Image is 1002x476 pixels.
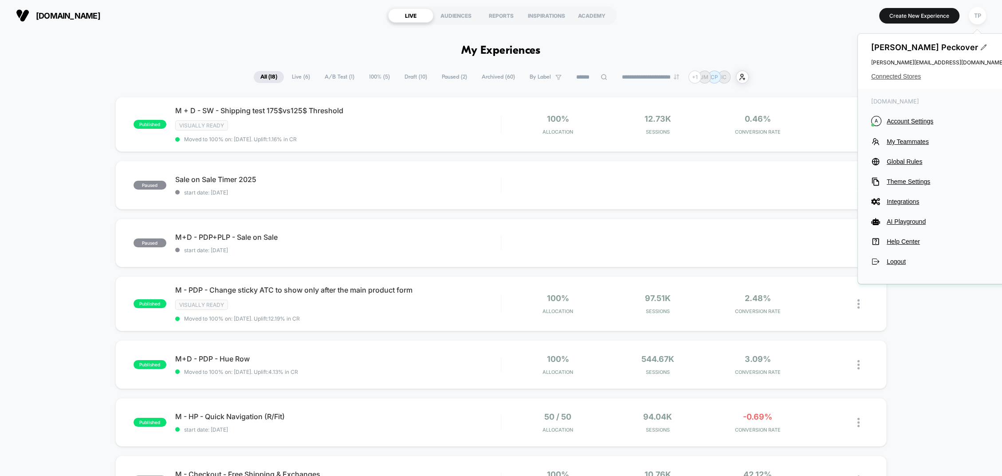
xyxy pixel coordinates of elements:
span: Live ( 6 ) [285,71,317,83]
span: Visually ready [175,120,228,131]
span: All ( 18 ) [254,71,284,83]
span: start date: [DATE] [175,426,501,433]
span: Allocation [542,308,573,314]
p: JM [700,74,708,80]
span: [DOMAIN_NAME] [36,11,100,20]
span: Moved to 100% on: [DATE] . Uplift: 4.13% in CR [184,369,298,375]
span: CONVERSION RATE [710,427,805,433]
span: M+D - PDP - Hue Row [175,354,501,363]
span: M - PDP - Change sticky ATC to show only after the main product form [175,286,501,294]
i: A [871,116,881,126]
span: 94.04k [643,412,672,421]
div: INSPIRATIONS [524,8,569,23]
button: Create New Experience [879,8,959,24]
span: 50 / 50 [544,412,571,421]
img: close [857,418,860,427]
span: start date: [DATE] [175,247,501,254]
span: published [134,120,166,129]
p: IC [721,74,727,80]
h1: My Experiences [461,44,541,57]
span: Sessions [610,308,705,314]
span: Moved to 100% on: [DATE] . Uplift: 12.19% in CR [184,315,300,322]
span: By Label [530,74,551,80]
img: close [857,299,860,309]
img: end [674,74,679,79]
span: Paused ( 2 ) [435,71,474,83]
span: M - HP - Quick Navigation (R/Fit) [175,412,501,421]
span: published [134,299,166,308]
span: Visually ready [175,300,228,310]
span: M+D - PDP+PLP - Sale on Sale [175,233,501,242]
span: published [134,360,166,369]
span: 3.09% [744,354,770,364]
div: ACADEMY [569,8,614,23]
span: Allocation [542,427,573,433]
button: [DOMAIN_NAME] [13,8,103,23]
span: 100% [547,354,569,364]
span: published [134,418,166,427]
p: CP [711,74,718,80]
span: -0.69% [743,412,772,421]
span: Sessions [610,369,705,375]
span: CONVERSION RATE [710,308,805,314]
div: + 1 [688,71,701,83]
span: 0.46% [744,114,770,123]
span: 100% ( 5 ) [362,71,397,83]
div: AUDIENCES [433,8,479,23]
span: CONVERSION RATE [710,129,805,135]
span: Sale on Sale Timer 2025 [175,175,501,184]
button: TP [966,7,989,25]
span: Sessions [610,427,705,433]
span: paused [134,181,166,190]
div: TP [969,7,986,24]
img: Visually logo [16,9,29,22]
span: 100% [547,114,569,123]
span: M + D - SW - Shipping test 175$vs125$ Threshold [175,106,501,115]
span: paused [134,238,166,247]
span: Draft ( 10 ) [398,71,434,83]
span: 100% [547,294,569,303]
span: 97.51k [645,294,671,303]
span: 12.73k [644,114,671,123]
span: Archived ( 60 ) [475,71,522,83]
span: Allocation [542,369,573,375]
div: REPORTS [479,8,524,23]
img: close [857,360,860,369]
span: 544.67k [641,354,674,364]
span: A/B Test ( 1 ) [318,71,361,83]
span: Moved to 100% on: [DATE] . Uplift: 1.16% in CR [184,136,297,143]
div: LIVE [388,8,433,23]
span: start date: [DATE] [175,189,501,196]
span: 2.48% [744,294,770,303]
span: Sessions [610,129,705,135]
span: Allocation [542,129,573,135]
span: CONVERSION RATE [710,369,805,375]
